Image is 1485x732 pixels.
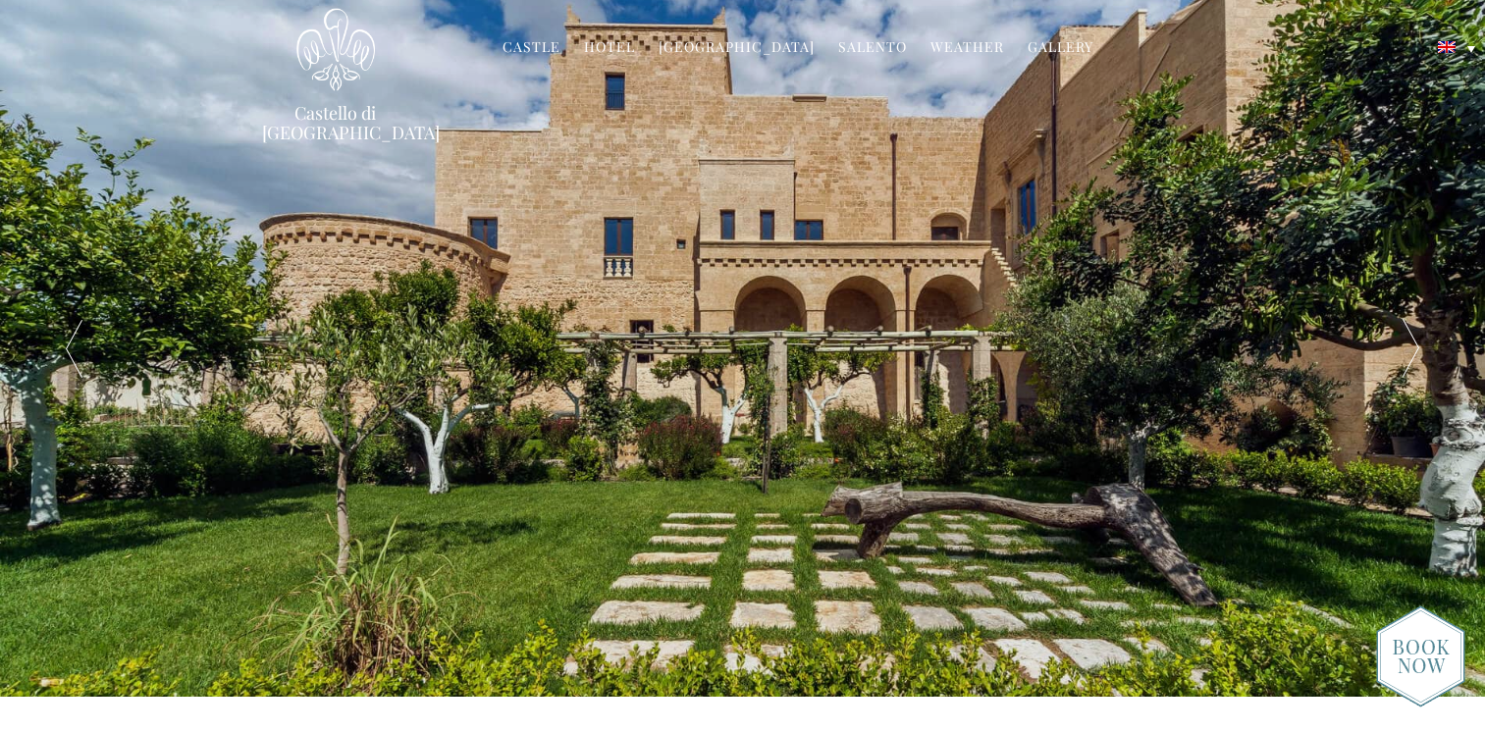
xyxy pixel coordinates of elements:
[1376,605,1465,707] img: new-booknow.png
[1438,41,1456,53] img: English
[296,8,375,91] img: Castello di Ugento
[1028,37,1093,60] a: Gallery
[838,37,907,60] a: Salento
[659,37,815,60] a: [GEOGRAPHIC_DATA]
[584,37,635,60] a: Hotel
[503,37,560,60] a: Castle
[930,37,1004,60] a: Weather
[262,103,409,142] a: Castello di [GEOGRAPHIC_DATA]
